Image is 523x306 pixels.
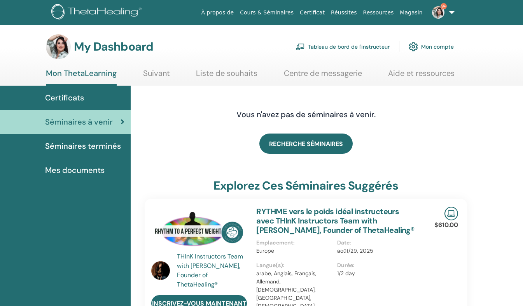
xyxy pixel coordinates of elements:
p: Durée : [337,261,413,269]
p: 1/2 day [337,269,413,278]
span: Mes documents [45,164,105,176]
p: Emplacement : [256,239,332,247]
a: Cours & Séminaires [237,5,297,20]
a: Tableau de bord de l'instructeur [296,38,390,55]
a: Liste de souhaits [196,69,257,84]
a: RECHERCHE SÉMINAIRES [259,134,353,154]
img: default.jpg [46,34,71,59]
span: 9+ [441,3,447,9]
span: Séminaires à venir [45,116,113,128]
a: À propos de [198,5,237,20]
img: cog.svg [409,40,418,53]
a: Mon compte [409,38,454,55]
span: RECHERCHE SÉMINAIRES [269,140,343,148]
a: Suivant [143,69,170,84]
span: Séminaires terminés [45,140,121,152]
p: Langue(s) : [256,261,332,269]
p: Date : [337,239,413,247]
h3: My Dashboard [74,40,153,54]
span: Certificats [45,92,84,104]
a: Certificat [297,5,328,20]
a: Mon ThetaLearning [46,69,117,86]
h4: Vous n'avez pas de séminaires à venir. [184,110,429,119]
img: RYTHME vers le poids idéal instructeurs [151,207,247,254]
img: chalkboard-teacher.svg [296,43,305,50]
a: Ressources [360,5,397,20]
a: Magasin [397,5,425,20]
h3: Explorez ces séminaires suggérés [213,179,398,193]
a: Aide et ressources [388,69,455,84]
a: RYTHME vers le poids idéal instructeurs avec THInK Instructors Team with [PERSON_NAME], Founder o... [256,206,414,235]
a: Centre de messagerie [284,69,362,84]
p: $610.00 [434,220,458,230]
img: default.jpg [432,6,444,19]
img: Live Online Seminar [444,207,458,220]
img: default.jpg [151,261,170,280]
a: Réussites [328,5,360,20]
p: août/29, 2025 [337,247,413,255]
p: Europe [256,247,332,255]
img: logo.png [51,4,144,21]
a: THInK Instructors Team with [PERSON_NAME], Founder of ThetaHealing® [177,252,249,289]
